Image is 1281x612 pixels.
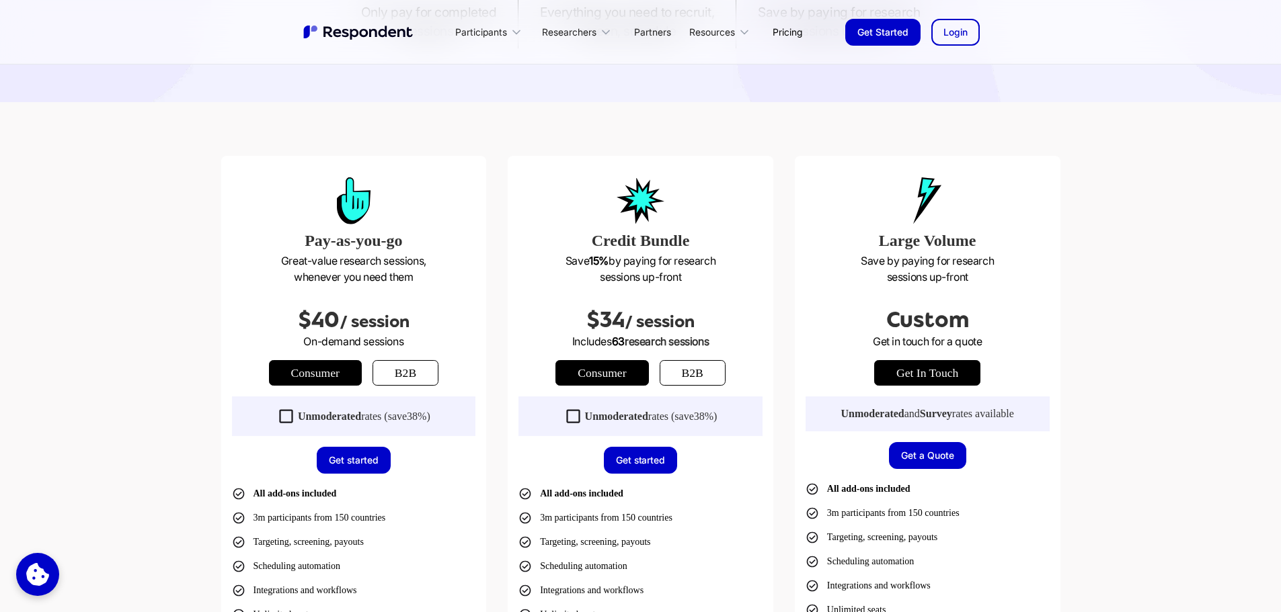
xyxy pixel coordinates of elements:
[555,360,648,386] a: Consumer
[694,410,713,422] span: 38%
[589,254,609,267] strong: 15%
[518,333,763,349] p: Includes
[518,228,763,253] h3: Credit Bundle
[682,16,762,48] div: Resources
[232,509,386,527] li: 3m participants from 150 countries
[232,333,476,349] p: On-demand sessions
[625,312,695,331] span: / session
[931,19,980,46] a: Login
[232,253,476,285] p: Great-value research sessions, whenever you need them
[874,360,980,386] a: get in touch
[625,335,709,348] span: research sessions
[806,552,914,571] li: Scheduling automation
[585,410,648,422] strong: Unmoderated
[660,360,726,386] a: b2b
[806,253,1050,285] p: Save by paying for research sessions up-front
[612,335,625,348] span: 63
[455,26,507,39] div: Participants
[302,24,416,41] img: Untitled UI logotext
[254,488,337,498] strong: All add-ons included
[540,488,623,498] strong: All add-ons included
[806,228,1050,253] h3: Large Volume
[889,442,966,469] a: Get a Quote
[407,410,426,422] span: 38%
[585,410,717,423] div: rates (save )
[806,528,937,547] li: Targeting, screening, payouts
[827,484,910,494] strong: All add-ons included
[806,333,1050,349] p: Get in touch for a quote
[232,533,364,552] li: Targeting, screening, payouts
[298,308,340,332] span: $40
[806,576,931,595] li: Integrations and workflows
[232,557,340,576] li: Scheduling automation
[448,16,534,48] div: Participants
[518,509,672,527] li: 3m participants from 150 countries
[841,408,904,419] strong: Unmoderated
[886,308,969,332] span: Custom
[518,253,763,285] p: Save by paying for research sessions up-front
[689,26,735,39] div: Resources
[518,557,627,576] li: Scheduling automation
[920,408,952,419] strong: Survey
[542,26,596,39] div: Researchers
[340,312,410,331] span: / session
[302,24,416,41] a: home
[298,410,430,423] div: rates (save )
[232,228,476,253] h3: Pay-as-you-go
[586,308,625,332] span: $34
[373,360,438,386] a: b2b
[232,581,357,600] li: Integrations and workflows
[534,16,623,48] div: Researchers
[518,533,650,552] li: Targeting, screening, payouts
[269,360,362,386] a: Consumer
[604,447,678,474] a: Get started
[317,447,391,474] a: Get started
[845,19,921,46] a: Get Started
[623,16,682,48] a: Partners
[762,16,813,48] a: Pricing
[298,410,361,422] strong: Unmoderated
[841,407,1014,421] div: and rates available
[518,581,644,600] li: Integrations and workflows
[806,504,960,523] li: 3m participants from 150 countries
